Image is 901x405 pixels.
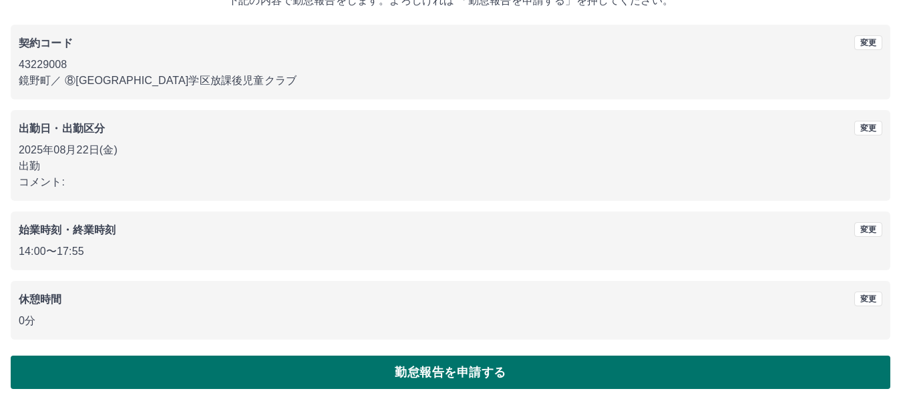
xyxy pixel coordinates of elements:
b: 休憩時間 [19,294,62,305]
button: 勤怠報告を申請する [11,356,890,389]
button: 変更 [854,292,882,306]
p: 0分 [19,313,882,329]
button: 変更 [854,121,882,135]
p: 43229008 [19,57,882,73]
p: 鏡野町 ／ ⑧[GEOGRAPHIC_DATA]学区放課後児童クラブ [19,73,882,89]
p: コメント: [19,174,882,190]
p: 14:00 〜 17:55 [19,244,882,260]
p: 2025年08月22日(金) [19,142,882,158]
b: 始業時刻・終業時刻 [19,224,116,236]
b: 契約コード [19,37,73,49]
b: 出勤日・出勤区分 [19,123,105,134]
button: 変更 [854,222,882,237]
button: 変更 [854,35,882,50]
p: 出勤 [19,158,882,174]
